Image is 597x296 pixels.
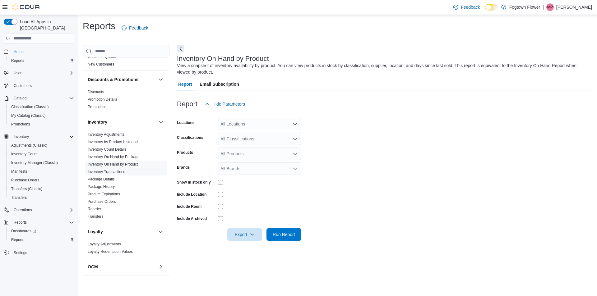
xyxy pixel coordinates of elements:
[293,121,298,126] button: Open list of options
[1,132,76,141] button: Inventory
[88,214,103,219] a: Transfers
[88,192,120,197] span: Product Expirations
[177,120,195,125] label: Locations
[9,236,74,244] span: Reports
[88,140,138,144] a: Inventory by Product Historical
[1,248,76,257] button: Settings
[177,55,269,62] h3: Inventory On Hand by Product
[177,192,206,197] label: Include Location
[9,57,74,64] span: Reports
[1,81,76,90] button: Customers
[88,207,101,212] span: Reorder
[9,185,74,193] span: Transfers (Classic)
[83,88,169,113] div: Discounts & Promotions
[6,227,76,235] a: Dashboards
[11,94,74,102] span: Catalog
[129,25,148,31] span: Feedback
[177,204,201,209] label: Include Room
[11,152,38,157] span: Inventory Count
[547,3,553,11] span: MP
[83,20,115,32] h1: Reports
[88,214,103,219] span: Transfers
[11,48,74,56] span: Home
[6,120,76,129] button: Promotions
[11,178,39,183] span: Purchase Orders
[9,142,50,149] a: Adjustments (Classic)
[14,49,24,54] span: Home
[88,89,104,94] span: Discounts
[4,45,74,273] nav: Complex example
[88,264,156,270] button: OCM
[212,101,245,107] span: Hide Parameters
[9,159,74,166] span: Inventory Manager (Classic)
[88,97,117,102] a: Promotion Details
[11,160,58,165] span: Inventory Manager (Classic)
[293,166,298,171] button: Open list of options
[9,176,42,184] a: Purchase Orders
[157,228,164,235] button: Loyalty
[88,76,138,83] h3: Discounts & Promotions
[14,250,27,255] span: Settings
[6,111,76,120] button: My Catalog (Classic)
[6,167,76,176] button: Manifests
[1,94,76,102] button: Catalog
[1,206,76,214] button: Operations
[11,249,30,257] a: Settings
[9,112,74,119] span: My Catalog (Classic)
[177,45,184,52] button: Next
[273,231,295,238] span: Run Report
[157,263,164,271] button: OCM
[11,133,31,140] button: Inventory
[9,185,45,193] a: Transfers (Classic)
[157,118,164,126] button: Inventory
[88,207,101,211] a: Reorder
[293,151,298,156] button: Open list of options
[6,102,76,111] button: Classification (Classic)
[556,3,592,11] p: [PERSON_NAME]
[11,206,74,214] span: Operations
[88,242,121,246] a: Loyalty Adjustments
[88,264,98,270] h3: OCM
[6,150,76,158] button: Inventory Count
[11,237,24,242] span: Reports
[177,100,197,108] h3: Report
[88,169,125,174] span: Inventory Transactions
[14,96,26,101] span: Catalog
[9,121,74,128] span: Promotions
[231,228,258,241] span: Export
[11,82,74,89] span: Customers
[88,229,103,235] h3: Loyalty
[11,48,26,56] a: Home
[11,143,47,148] span: Adjustments (Classic)
[88,119,107,125] h3: Inventory
[11,94,29,102] button: Catalog
[266,228,301,241] button: Run Report
[88,192,120,196] a: Product Expirations
[11,82,34,89] a: Customers
[88,199,116,204] a: Purchase Orders
[88,177,115,181] a: Package Details
[88,76,156,83] button: Discounts & Promotions
[546,3,554,11] div: Manny Putros
[9,168,30,175] a: Manifests
[88,199,116,204] span: Purchase Orders
[9,168,74,175] span: Manifests
[1,47,76,56] button: Home
[11,229,36,234] span: Dashboards
[88,249,133,254] a: Loyalty Redemption Values
[9,194,29,201] a: Transfers
[177,135,203,140] label: Classifications
[88,132,124,137] a: Inventory Adjustments
[227,228,262,241] button: Export
[88,162,138,166] a: Inventory On Hand by Product
[200,78,239,90] span: Email Subscription
[293,136,298,141] button: Open list of options
[9,159,60,166] a: Inventory Manager (Classic)
[88,90,104,94] a: Discounts
[1,218,76,227] button: Reports
[451,1,482,13] a: Feedback
[157,76,164,83] button: Discounts & Promotions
